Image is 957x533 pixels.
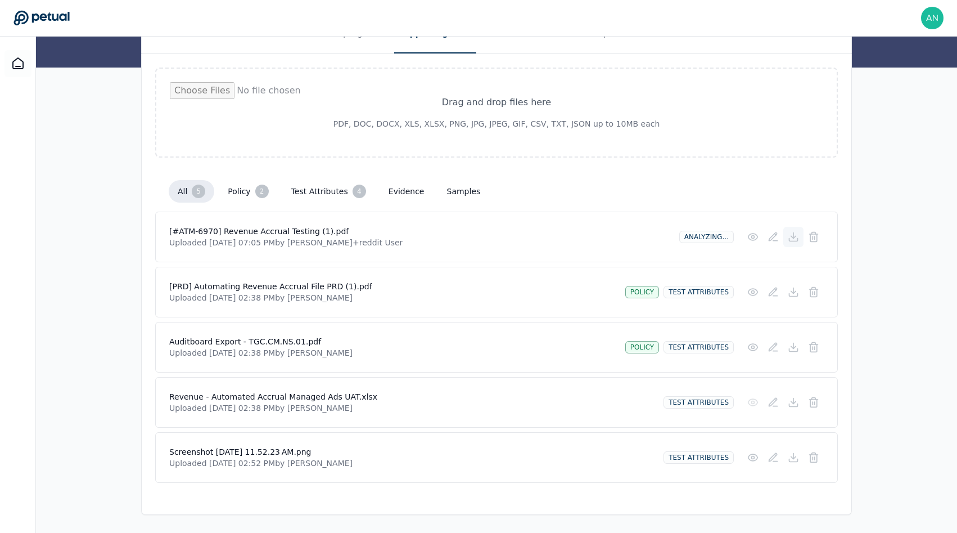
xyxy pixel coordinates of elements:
[353,185,366,198] div: 4
[743,227,763,247] button: Preview File (hover for quick preview, click for full view)
[380,181,434,201] button: evidence
[763,337,783,357] button: Add/Edit Description
[169,237,670,248] p: Uploaded [DATE] 07:05 PM by [PERSON_NAME]+reddit User
[763,392,783,413] button: Add/Edit Description
[803,447,824,468] button: Delete File
[663,396,734,409] div: test attributes
[169,402,654,414] p: Uploaded [DATE] 02:38 PM by [PERSON_NAME]
[169,292,616,303] p: Uploaded [DATE] 02:38 PM by [PERSON_NAME]
[219,180,277,203] button: policy 2
[13,10,70,26] a: Go to Dashboard
[803,227,824,247] button: Delete File
[763,282,783,302] button: Add/Edit Description
[763,227,783,247] button: Add/Edit Description
[743,282,763,302] button: Preview File (hover for quick preview, click for full view)
[803,337,824,357] button: Delete File
[679,231,734,243] div: Analyzing...
[192,185,205,198] div: 5
[169,336,616,347] h4: Auditboard Export - TGC.CM.NS.01.pdf
[783,392,803,413] button: Download File
[743,337,763,357] button: Preview File (hover for quick preview, click for full view)
[169,391,654,402] h4: Revenue - Automated Accrual Managed Ads UAT.xlsx
[663,341,734,353] div: test attributes
[783,282,803,302] button: Download File
[438,181,490,201] button: samples
[783,337,803,357] button: Download File
[169,446,654,458] h4: Screenshot [DATE] 11.52.23 AM.png
[803,392,824,413] button: Delete File
[803,282,824,302] button: Delete File
[921,7,944,29] img: andrew+reddit@petual.ai
[169,281,616,292] h4: [PRD] Automating Revenue Accrual File PRD (1).pdf
[625,286,659,298] div: policy
[663,286,734,298] div: test attributes
[4,50,31,77] a: Dashboard
[255,185,269,198] div: 2
[763,447,783,468] button: Add/Edit Description
[743,392,763,413] button: Preview File (hover for quick preview, click for full view)
[169,347,616,359] p: Uploaded [DATE] 02:38 PM by [PERSON_NAME]
[282,180,375,203] button: test attributes 4
[625,341,659,353] div: policy
[169,226,670,237] h4: [#ATM-6970] Revenue Accrual Testing (1).pdf
[783,447,803,468] button: Download File
[663,451,734,464] div: test attributes
[743,447,763,468] button: Preview File (hover for quick preview, click for full view)
[783,227,803,247] button: Download File
[169,458,654,469] p: Uploaded [DATE] 02:52 PM by [PERSON_NAME]
[169,180,214,203] button: all 5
